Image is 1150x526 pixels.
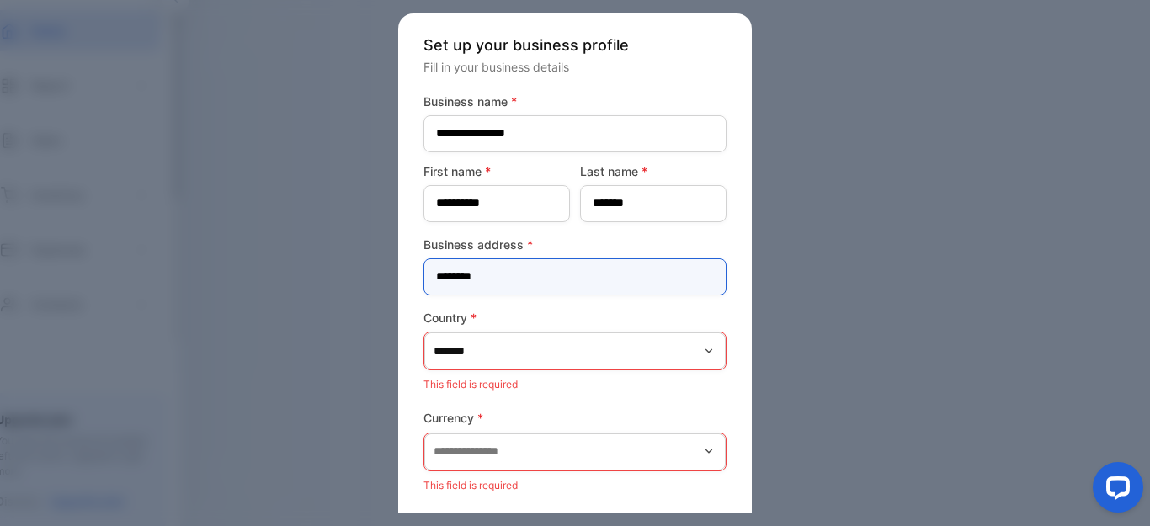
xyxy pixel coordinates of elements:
label: Currency [423,409,727,427]
label: First name [423,162,570,180]
iframe: LiveChat chat widget [1079,455,1150,526]
label: Business name [423,93,727,110]
label: Last name [580,162,727,180]
p: Fill in your business details [423,58,727,76]
p: This field is required [423,475,727,497]
label: Business address [423,236,727,253]
p: This field is required [423,374,727,396]
p: Set up your business profile [423,34,727,56]
label: Country [423,309,727,327]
